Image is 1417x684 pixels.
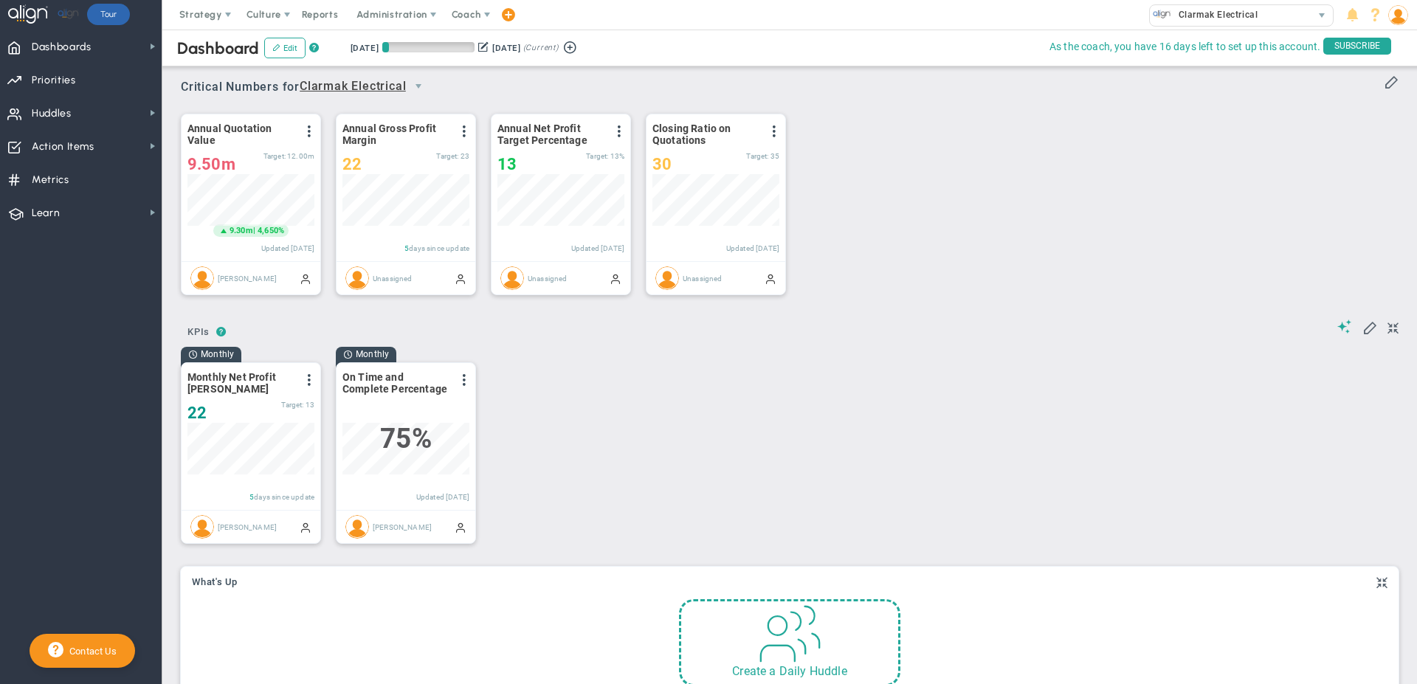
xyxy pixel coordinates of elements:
span: 12,000,000 [287,152,314,160]
span: Clarmak Electrical [300,77,406,96]
span: Updated [DATE] [416,493,469,501]
span: Culture [246,9,281,20]
div: Create a Daily Huddle [681,664,898,678]
span: Priorities [32,65,76,96]
img: Unassigned [500,266,524,290]
span: What's Up [192,577,238,587]
div: [DATE] [351,41,379,55]
span: Critical Numbers for [181,74,435,101]
span: Target: [281,401,303,409]
span: Action Items [32,131,94,162]
span: 22 [187,404,207,422]
div: Period Progress: 7% Day 7 of 90 with 83 remaining. [382,42,475,52]
span: Contact Us [63,646,117,657]
span: SUBSCRIBE [1323,38,1391,55]
img: Don Vierboom [190,515,214,539]
span: Annual Gross Profit Margin [342,122,449,146]
span: 13 [497,155,517,173]
img: 33660.Company.photo [1153,5,1171,24]
span: Manually Updated [765,272,776,284]
span: 4,650% [258,226,284,235]
span: Annual Net Profit Target Percentage [497,122,604,146]
span: | [253,226,255,235]
span: Huddles [32,98,72,129]
span: Monthly Net Profit [PERSON_NAME] [187,371,294,395]
span: [PERSON_NAME] [373,522,432,531]
img: Unassigned [655,266,679,290]
span: KPIs [181,320,216,344]
span: 30 [652,155,672,173]
button: KPIs [181,320,216,346]
img: 210336.Person.photo [1388,5,1408,25]
span: Manually Updated [300,521,311,533]
span: Manually Updated [300,272,311,284]
span: 9.30m [230,225,253,237]
span: 75% [380,423,431,455]
span: Metrics [32,165,69,196]
span: Annual Quotation Value [187,122,294,146]
span: Closing Ratio on Quotations [652,122,759,146]
span: On Time and Complete Percentage [342,371,449,395]
span: [PERSON_NAME] [218,522,277,531]
span: Dashboards [32,32,92,63]
span: Manually Updated [455,272,466,284]
span: Unassigned [528,274,568,282]
span: Suggestions (AI Feature) [1337,319,1352,334]
span: Edit My KPIs [1362,319,1377,334]
span: select [406,74,431,99]
span: Learn [32,198,60,229]
div: [DATE] [492,41,520,55]
img: Don Vierboom [190,266,214,290]
span: 13 [306,401,314,409]
span: Manually Updated [610,272,621,284]
span: days since update [409,244,469,252]
button: What's Up [192,577,238,589]
span: Target: [263,152,286,160]
img: Don Vierboom [345,515,369,539]
span: 5 [404,244,409,252]
span: (Current) [523,41,559,55]
span: Target: [586,152,608,160]
span: Unassigned [683,274,723,282]
span: days since update [254,493,314,501]
span: Unassigned [373,274,413,282]
button: Edit [264,38,306,58]
span: Administration [356,9,427,20]
span: As the coach, you have 16 days left to set up this account. [1049,38,1320,56]
span: Edit or Add Critical Numbers [1384,74,1399,89]
span: select [1311,5,1333,26]
span: 5 [249,493,254,501]
span: Strategy [179,9,222,20]
span: [PERSON_NAME] [218,274,277,282]
span: Target: [746,152,768,160]
img: Unassigned [345,266,369,290]
span: Coach [452,9,481,20]
span: Updated [DATE] [726,244,779,252]
span: Dashboard [177,38,259,58]
span: Target: [436,152,458,160]
span: Updated [DATE] [261,244,314,252]
span: 23 [461,152,469,160]
span: Manually Updated [455,521,466,533]
span: Updated [DATE] [571,244,624,252]
span: 9,500,000 [187,155,235,173]
span: 35 [770,152,779,160]
span: 22 [342,155,362,173]
span: 13% [610,152,624,160]
span: Clarmak Electrical [1171,5,1258,24]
